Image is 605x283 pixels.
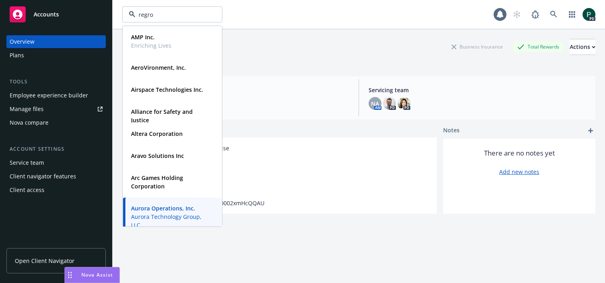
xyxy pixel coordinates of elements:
span: EB [129,101,349,110]
div: Account settings [6,145,106,153]
a: Nova compare [6,116,106,129]
a: Client navigator features [6,170,106,183]
div: Drag to move [65,267,75,283]
a: Plans [6,49,106,62]
div: Client navigator features [10,170,76,183]
a: Overview [6,35,106,48]
span: Notes [443,126,460,135]
div: Total Rewards [513,42,563,52]
img: photo [397,97,410,110]
span: Open Client Navigator [15,257,75,265]
strong: Airspace Technologies Inc. [131,86,203,93]
a: add [586,126,595,135]
span: NA [371,99,379,108]
span: There are no notes yet [484,148,555,158]
img: photo [583,8,595,21]
strong: AeroVironment, Inc. [131,64,186,71]
strong: AMP Inc. [131,33,155,41]
a: Search [546,6,562,22]
div: Employee experience builder [10,89,88,102]
a: Client access [6,184,106,196]
a: Add new notes [499,168,539,176]
span: Accounts [34,11,59,18]
span: Nova Assist [81,271,113,278]
div: Client access [10,184,44,196]
a: Start snowing [509,6,525,22]
span: 0018X00002xmHcQQAU [201,199,264,207]
div: Business Insurance [448,42,507,52]
a: Report a Bug [527,6,543,22]
div: Service team [10,156,44,169]
strong: Arc Games Holding Corporation [131,174,183,190]
strong: Aravo Solutions Inc [131,152,184,160]
a: Switch app [564,6,580,22]
a: Accounts [6,3,106,26]
a: Manage files [6,103,106,115]
strong: Aurora Operations, Inc. [131,204,195,212]
span: Account type [129,86,349,94]
div: Tools [6,78,106,86]
span: Enriching Lives [131,41,171,50]
input: Filter by keyword [135,10,206,19]
button: Nova Assist [65,267,120,283]
button: Actions [570,39,595,55]
strong: Altera Corporation [131,130,183,137]
div: Actions [570,39,595,55]
span: Servicing team [369,86,589,94]
div: Nova compare [10,116,48,129]
strong: Alliance for Safety and Justice [131,108,193,124]
img: photo [383,97,396,110]
span: Aurora Technology Group, LLC [131,212,212,229]
div: Plans [10,49,24,62]
div: Overview [10,35,34,48]
div: Manage files [10,103,44,115]
a: Employee experience builder [6,89,106,102]
a: Service team [6,156,106,169]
